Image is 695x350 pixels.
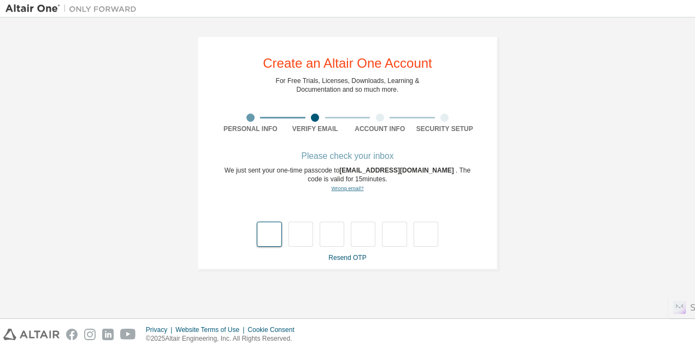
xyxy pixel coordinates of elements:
img: instagram.svg [84,329,96,340]
div: Verify Email [283,124,348,133]
img: facebook.svg [66,329,78,340]
a: Go back to the registration form [331,185,363,191]
img: Altair One [5,3,142,14]
div: Personal Info [218,124,283,133]
div: Please check your inbox [218,153,477,159]
div: Account Info [347,124,413,133]
div: For Free Trials, Licenses, Downloads, Learning & Documentation and so much more. [276,76,420,94]
div: Website Terms of Use [175,325,248,334]
a: Resend OTP [328,254,366,262]
div: Create an Altair One Account [263,57,432,70]
p: © 2025 Altair Engineering, Inc. All Rights Reserved. [146,334,301,343]
div: Security Setup [413,124,478,133]
div: Privacy [146,325,175,334]
img: altair_logo.svg [3,329,60,340]
span: [EMAIL_ADDRESS][DOMAIN_NAME] [339,167,456,174]
img: linkedin.svg [102,329,114,340]
div: We just sent your one-time passcode to . The code is valid for 15 minutes. [218,166,477,193]
div: Cookie Consent [248,325,301,334]
img: youtube.svg [120,329,136,340]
